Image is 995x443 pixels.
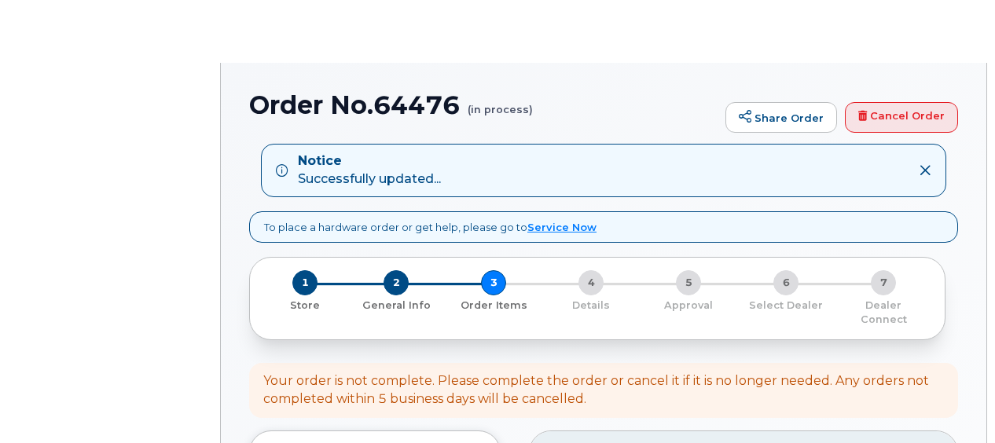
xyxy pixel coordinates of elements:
[264,220,597,235] p: To place a hardware order or get help, please go to
[725,102,837,134] a: Share Order
[263,372,944,408] div: Your order is not complete. Please complete the order or cancel it if it is no longer needed. Any...
[249,91,718,119] h1: Order No.64476
[384,270,409,295] span: 2
[527,221,597,233] a: Service Now
[468,91,533,115] small: (in process)
[263,295,347,312] a: 1 Store
[298,152,441,170] strong: Notice
[347,295,445,312] a: 2 General Info
[845,102,958,134] a: Cancel Order
[354,298,439,313] p: General Info
[292,270,318,295] span: 1
[269,298,341,313] p: Store
[298,152,441,189] div: Successfully updated...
